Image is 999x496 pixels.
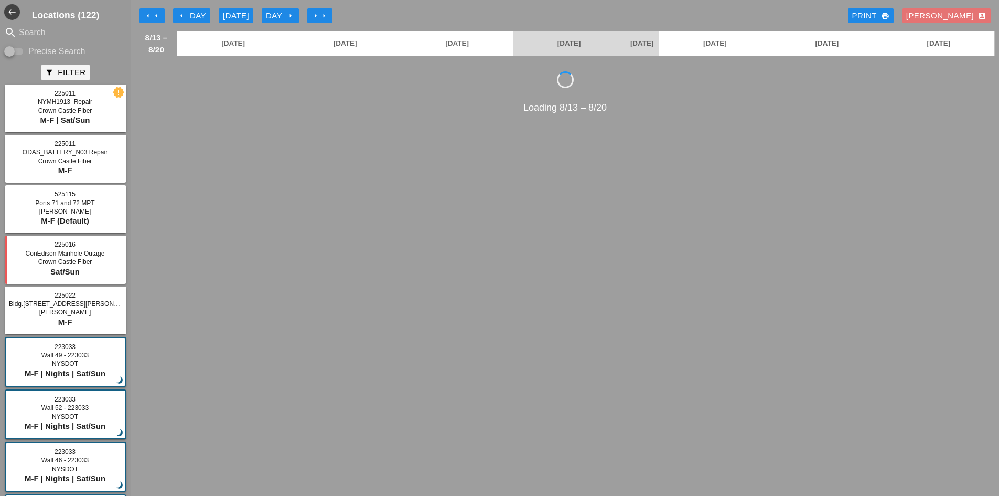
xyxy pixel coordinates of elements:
label: Precise Search [28,46,85,57]
span: 8/13 – 8/20 [141,31,172,56]
i: arrow_left [152,12,160,20]
i: print [881,12,889,20]
span: NYSDOT [52,413,78,420]
span: Ports 71 and 72 MPT [35,199,94,207]
i: search [4,26,17,39]
button: Day [262,8,299,23]
i: brightness_3 [114,480,126,491]
a: [DATE] [771,31,883,56]
div: Filter [45,67,85,79]
a: [DATE] [883,31,994,56]
span: 525115 [55,191,76,198]
input: Search [19,24,112,41]
span: Wall 52 - 223033 [41,404,89,411]
span: Wall 46 - 223033 [41,457,89,464]
span: Crown Castle Fiber [38,258,92,266]
span: M-F [58,166,72,175]
a: [DATE] [177,31,289,56]
button: Filter [41,65,90,80]
div: [PERSON_NAME] [906,10,986,22]
span: 223033 [55,448,76,456]
span: NYSDOT [52,360,78,367]
span: Crown Castle Fiber [38,107,92,114]
i: arrow_left [144,12,152,20]
a: [DATE] [401,31,513,56]
a: [DATE] [289,31,401,56]
a: [DATE] [513,31,625,56]
span: M-F | Sat/Sun [40,115,90,124]
span: Sat/Sun [50,267,80,276]
i: arrow_left [177,12,186,20]
span: NYSDOT [52,466,78,473]
span: 223033 [55,396,76,403]
span: Crown Castle Fiber [38,157,92,165]
span: ODAS_BATTERY_N03 Repair [23,149,108,156]
span: 225016 [55,241,76,248]
div: Loading 8/13 – 8/20 [135,101,995,115]
i: account_box [978,12,986,20]
span: NYMH1913_Repair [38,98,92,105]
button: Shrink Sidebar [4,4,20,20]
span: M-F | Nights | Sat/Sun [25,474,105,483]
div: Enable Precise search to match search terms exactly. [4,45,127,58]
a: [DATE] [625,31,659,56]
span: M-F [58,318,72,326]
i: west [4,4,20,20]
a: [DATE] [659,31,771,56]
i: arrow_right [311,12,320,20]
span: 223033 [55,343,76,351]
i: brightness_3 [114,427,126,439]
div: [DATE] [223,10,249,22]
div: Day [266,10,295,22]
button: Move Ahead 1 Week [307,8,332,23]
i: brightness_3 [114,375,126,386]
span: Wall 49 - 223033 [41,352,89,359]
span: Bldg.[STREET_ADDRESS][PERSON_NAME] [9,300,137,308]
a: Print [848,8,894,23]
span: M-F | Nights | Sat/Sun [25,369,105,378]
button: [DATE] [219,8,253,23]
span: [PERSON_NAME] [39,208,91,215]
i: filter_alt [45,68,53,77]
button: Move Back 1 Week [139,8,165,23]
span: 225022 [55,292,76,299]
button: [PERSON_NAME] [902,8,991,23]
i: arrow_right [286,12,295,20]
button: Day [173,8,210,23]
span: M-F (Default) [41,216,89,225]
span: M-F | Nights | Sat/Sun [25,421,105,430]
span: [PERSON_NAME] [39,309,91,316]
div: Day [177,10,206,22]
span: ConEdison Manhole Outage [26,250,105,257]
span: 225011 [55,90,76,97]
i: new_releases [114,88,123,97]
span: 225011 [55,140,76,147]
i: arrow_right [320,12,328,20]
div: Print [852,10,889,22]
